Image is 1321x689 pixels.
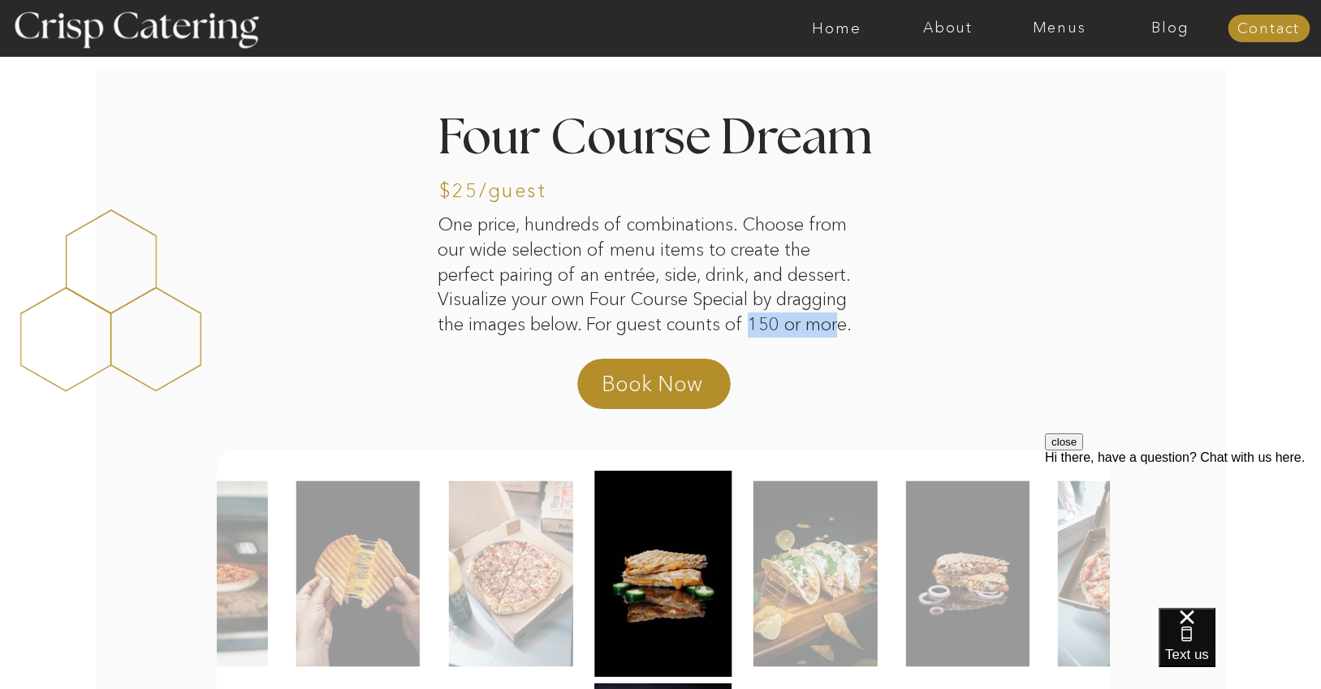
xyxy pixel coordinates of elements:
a: Menus [1004,20,1115,37]
a: Blog [1115,20,1226,37]
h3: $25/guest [439,181,574,205]
p: One price, hundreds of combinations. Choose from our wide selection of menu items to create the p... [438,213,869,317]
a: About [892,20,1004,37]
iframe: podium webchat widget prompt [1045,433,1321,628]
a: Home [781,20,892,37]
iframe: podium webchat widget bubble [1159,608,1321,689]
a: Contact [1228,21,1310,37]
a: Book Now [602,369,745,408]
h2: Four Course Dream [438,114,884,169]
